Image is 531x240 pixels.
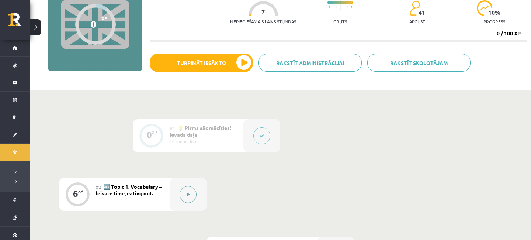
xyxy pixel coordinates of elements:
img: icon-short-line-57e1e144782c952c97e751825c79c345078a6d821885a25fce030b3d8c18986b.svg [329,6,330,8]
p: Grūts [333,19,347,24]
div: XP [78,189,83,193]
img: icon-short-line-57e1e144782c952c97e751825c79c345078a6d821885a25fce030b3d8c18986b.svg [347,6,348,8]
img: icon-short-line-57e1e144782c952c97e751825c79c345078a6d821885a25fce030b3d8c18986b.svg [351,6,352,8]
img: icon-short-line-57e1e144782c952c97e751825c79c345078a6d821885a25fce030b3d8c18986b.svg [336,6,337,8]
span: XP [101,16,107,21]
img: icon-short-line-57e1e144782c952c97e751825c79c345078a6d821885a25fce030b3d8c18986b.svg [344,6,344,8]
p: Nepieciešamais laiks stundās [230,19,296,24]
a: Rakstīt skolotājam [367,54,471,72]
div: 6 [73,190,78,197]
p: apgūst [409,19,425,24]
div: Introduction [170,138,238,145]
span: 10 % [488,9,501,16]
span: 🔤 Topic 1. Vocabulary – leisure time, eating out. [96,183,162,196]
div: 0 [91,18,96,30]
a: Rakstīt administrācijai [258,54,362,72]
span: 💡 Pirms sāc mācīties! Ievada daļa [170,124,231,138]
span: #1 [170,125,175,131]
span: 7 [261,8,265,15]
span: #2 [96,184,101,190]
div: 0 [147,131,152,138]
a: Rīgas 1. Tālmācības vidusskola [8,13,29,31]
button: Turpināt iesākto [150,54,253,72]
span: 41 [419,9,425,16]
img: icon-progress-161ccf0a02000e728c5f80fcf4c31c7af3da0e1684b2b1d7c360e028c24a22f1.svg [477,0,493,16]
img: students-c634bb4e5e11cddfef0936a35e636f08e4e9abd3cc4e673bd6f9a4125e45ecb1.svg [409,0,420,16]
div: XP [152,130,157,134]
p: progress [483,19,505,24]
